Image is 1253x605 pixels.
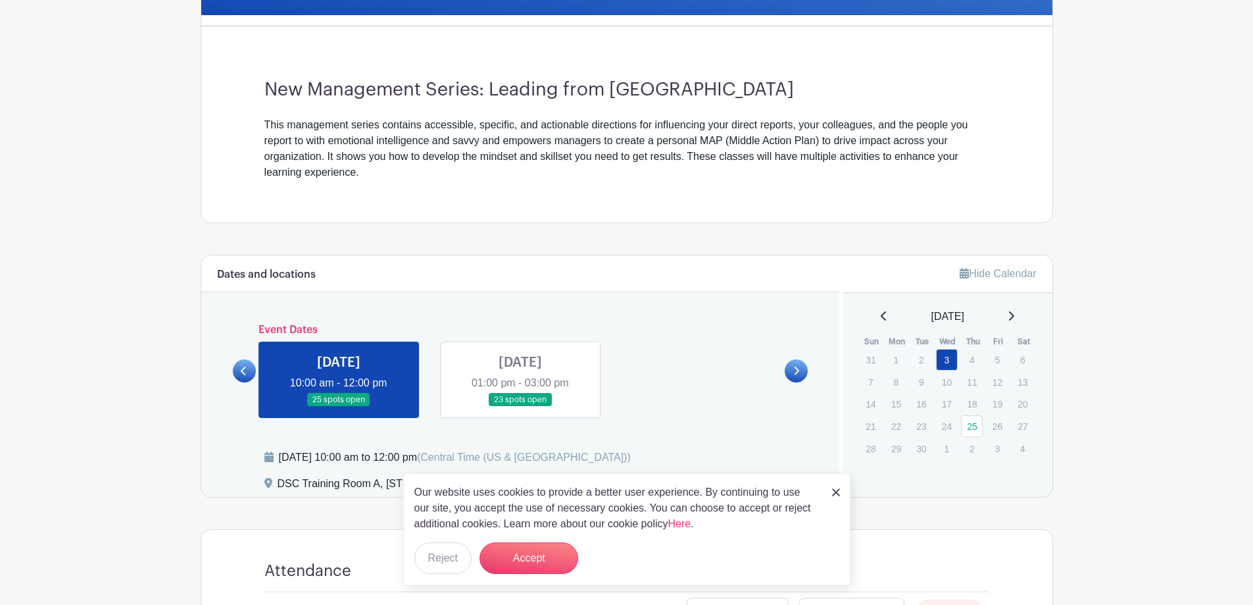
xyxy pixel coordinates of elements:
p: 4 [961,350,983,370]
p: 15 [885,394,907,414]
a: 25 [961,415,983,437]
th: Sun [859,335,885,348]
div: DSC Training Room A, [STREET_ADDRESS] [278,476,491,497]
p: 16 [910,394,932,414]
p: 29 [885,438,907,459]
p: 13 [1012,372,1033,392]
p: 7 [860,372,881,392]
p: 10 [936,372,958,392]
span: [DATE] [931,309,964,325]
p: 18 [961,394,983,414]
p: 9 [910,372,932,392]
p: 27 [1012,416,1033,436]
a: Here [668,518,691,529]
p: 4 [1012,438,1033,459]
p: 3 [987,438,1008,459]
p: 26 [987,416,1008,436]
p: 5 [987,350,1008,370]
p: 2 [910,350,932,370]
h6: Dates and locations [217,269,316,281]
span: (Central Time (US & [GEOGRAPHIC_DATA])) [417,452,631,463]
p: 12 [987,372,1008,392]
p: 22 [885,416,907,436]
p: 28 [860,438,881,459]
p: 11 [961,372,983,392]
th: Sat [1011,335,1037,348]
button: Reject [414,542,472,574]
p: 23 [910,416,932,436]
p: 30 [910,438,932,459]
img: close_button-5f87c8562297e5c2d7936805f587ecaba9071eb48480494691a3f1689db116b3.svg [832,488,840,496]
p: 2 [961,438,983,459]
div: This management series contains accessible, specific, and actionable directions for influencing y... [264,117,989,180]
p: 19 [987,394,1008,414]
h6: Event Dates [256,324,785,336]
p: 14 [860,394,881,414]
button: Accept [479,542,578,574]
th: Thu [960,335,986,348]
h3: New Management Series: Leading from [GEOGRAPHIC_DATA] [264,79,989,101]
p: 21 [860,416,881,436]
p: 24 [936,416,958,436]
th: Tue [910,335,935,348]
a: 3 [936,349,958,371]
p: 17 [936,394,958,414]
p: 1 [885,350,907,370]
th: Wed [935,335,961,348]
p: Our website uses cookies to provide a better user experience. By continuing to use our site, you ... [414,485,818,532]
p: 8 [885,372,907,392]
p: 20 [1012,394,1033,414]
a: Hide Calendar [960,268,1036,279]
div: [DATE] 10:00 am to 12:00 pm [279,450,631,465]
p: 1 [936,438,958,459]
p: 6 [1012,350,1033,370]
th: Mon [885,335,910,348]
p: 31 [860,350,881,370]
h4: Attendance [264,562,351,581]
th: Fri [986,335,1012,348]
